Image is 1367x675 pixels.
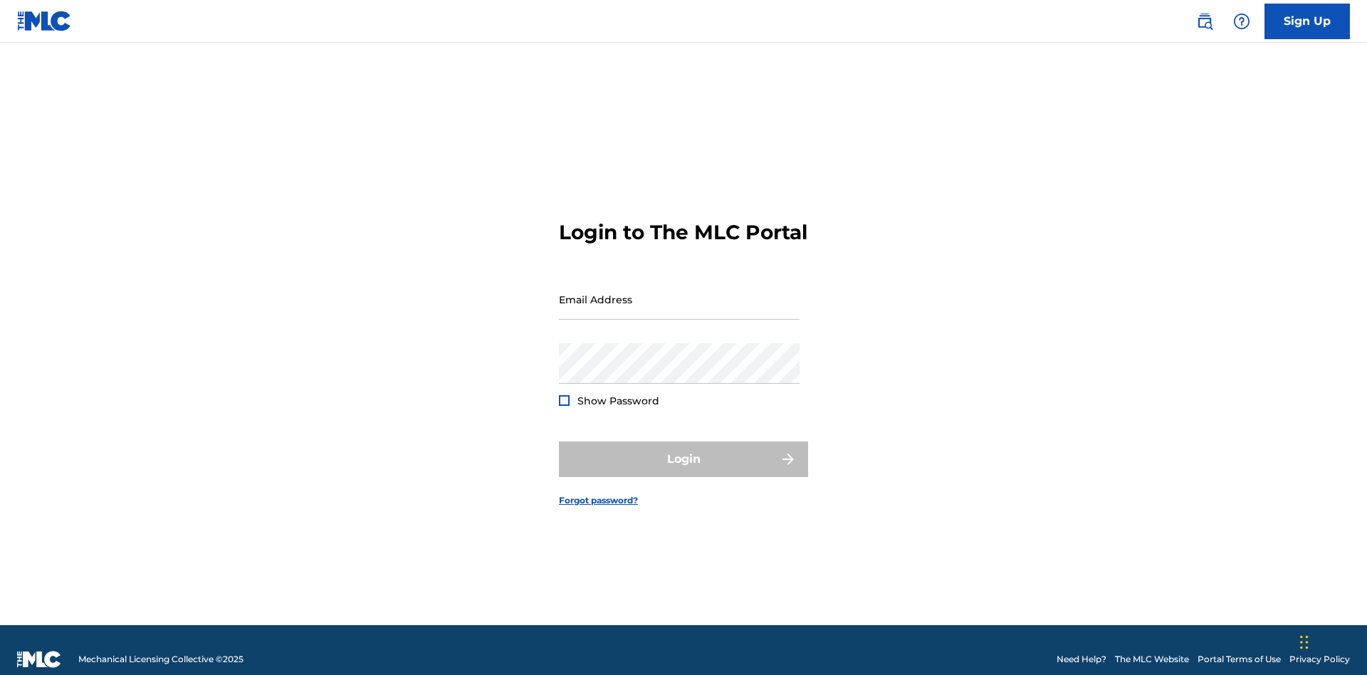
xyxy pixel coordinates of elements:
[1057,653,1106,666] a: Need Help?
[559,220,807,245] h3: Login to The MLC Portal
[1264,4,1350,39] a: Sign Up
[1227,7,1256,36] div: Help
[577,394,659,407] span: Show Password
[559,494,638,507] a: Forgot password?
[1196,13,1213,30] img: search
[1190,7,1219,36] a: Public Search
[1115,653,1189,666] a: The MLC Website
[1289,653,1350,666] a: Privacy Policy
[1198,653,1281,666] a: Portal Terms of Use
[78,653,243,666] span: Mechanical Licensing Collective © 2025
[1233,13,1250,30] img: help
[17,651,61,668] img: logo
[1296,607,1367,675] iframe: Chat Widget
[1300,621,1309,664] div: Drag
[17,11,72,31] img: MLC Logo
